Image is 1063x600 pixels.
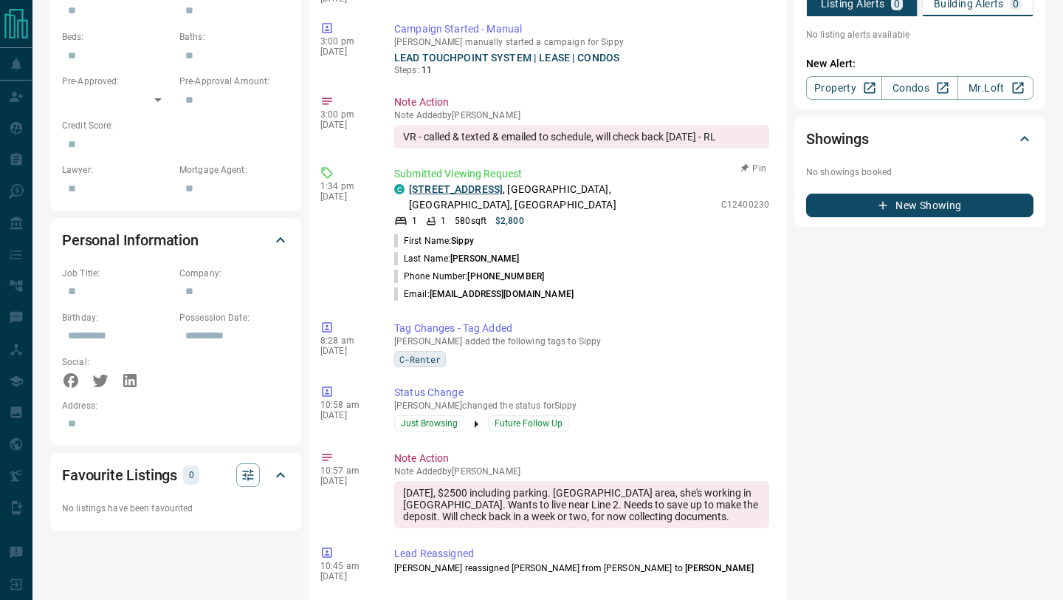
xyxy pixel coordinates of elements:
[394,110,769,120] p: Note Added by [PERSON_NAME]
[430,289,574,299] span: [EMAIL_ADDRESS][DOMAIN_NAME]
[394,95,769,110] p: Note Action
[394,37,769,47] p: [PERSON_NAME] manually started a campaign for Sippy
[394,21,769,37] p: Campaign Started - Manual
[320,466,372,476] p: 10:57 am
[394,166,769,182] p: Submitted Viewing Request
[394,451,769,466] p: Note Action
[394,252,520,265] p: Last Name:
[451,236,474,246] span: Sippy
[179,311,289,324] p: Possession Date:
[320,335,372,346] p: 8:28 am
[320,120,372,130] p: [DATE]
[320,109,372,120] p: 3:00 pm
[394,52,619,64] a: LEAD TOUCHPOINT SYSTEM | LEASE | CONDOS
[806,127,869,151] h2: Showings
[394,466,769,477] p: Note Added by [PERSON_NAME]
[62,30,172,44] p: Beds:
[394,125,769,149] div: VR - called & texted & emailed to schedule, will check back [DATE] - RL
[320,400,372,410] p: 10:58 am
[394,184,405,194] div: condos.ca
[62,222,289,258] div: Personal Information
[412,214,417,228] p: 1
[394,64,769,77] p: Steps:
[399,352,441,367] span: C-Renter
[62,502,289,515] p: No listings have been favourited
[320,191,372,202] p: [DATE]
[467,271,544,282] span: [PHONE_NUMBER]
[394,562,769,575] p: [PERSON_NAME] reassigned [PERSON_NAME] from [PERSON_NAME] to
[320,47,372,57] p: [DATE]
[320,410,372,420] p: [DATE]
[62,311,172,324] p: Birthday:
[394,400,769,411] p: [PERSON_NAME] changed the status for Sippy
[422,65,432,75] span: 11
[320,36,372,47] p: 3:00 pm
[806,194,1033,217] button: New Showing
[450,253,519,264] span: [PERSON_NAME]
[806,56,1033,72] p: New Alert:
[179,75,289,88] p: Pre-Approval Amount:
[179,163,289,177] p: Mortgage Agent:
[394,481,769,528] div: [DATE], $2500 including parking. [GEOGRAPHIC_DATA] area, she's working in [GEOGRAPHIC_DATA]. Want...
[806,76,882,100] a: Property
[685,563,754,573] span: [PERSON_NAME]
[62,163,172,177] p: Lawyer:
[721,198,769,211] p: C12400230
[401,416,458,431] span: Just Browsing
[409,182,714,213] p: , [GEOGRAPHIC_DATA], [GEOGRAPHIC_DATA], [GEOGRAPHIC_DATA]
[62,399,289,412] p: Address:
[62,457,289,493] div: Favourite Listings0
[495,416,563,431] span: Future Follow Up
[957,76,1033,100] a: Mr.Loft
[441,214,446,228] p: 1
[394,321,769,336] p: Tag Changes - Tag Added
[394,546,769,562] p: Lead Reassigned
[394,336,769,347] p: [PERSON_NAME] added the following tags to Sippy
[806,28,1033,41] p: No listing alerts available
[62,355,172,369] p: Social:
[732,162,775,175] button: Pin
[394,385,769,400] p: Status Change
[62,119,289,132] p: Credit Score:
[62,267,172,280] p: Job Title:
[394,270,544,283] p: Phone Number:
[179,267,289,280] p: Company:
[320,346,372,356] p: [DATE]
[62,463,177,487] h2: Favourite Listings
[62,75,172,88] p: Pre-Approved:
[806,166,1033,179] p: No showings booked
[495,214,524,228] p: $2,800
[881,76,957,100] a: Condos
[188,467,195,483] p: 0
[320,571,372,582] p: [DATE]
[409,183,503,195] a: [STREET_ADDRESS]
[179,30,289,44] p: Baths:
[62,228,199,252] h2: Personal Information
[394,234,474,248] p: First Name:
[455,214,486,228] p: 580 sqft
[806,121,1033,157] div: Showings
[320,561,372,571] p: 10:45 am
[320,476,372,486] p: [DATE]
[394,287,574,301] p: Email:
[320,181,372,191] p: 1:34 pm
